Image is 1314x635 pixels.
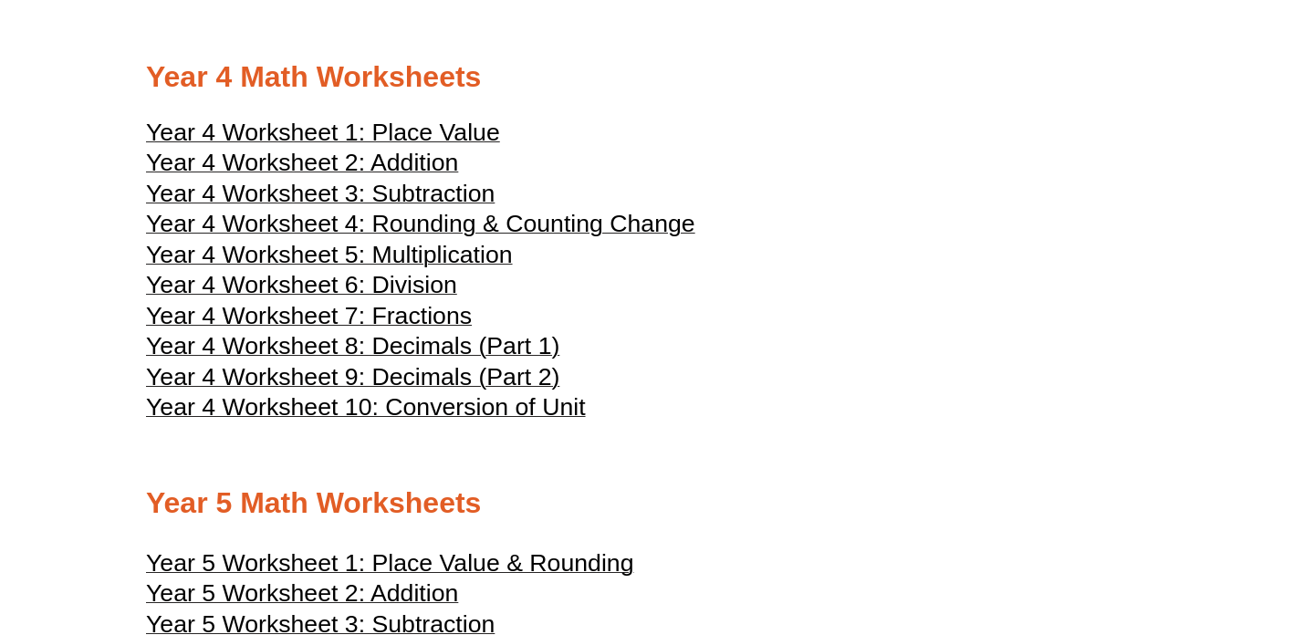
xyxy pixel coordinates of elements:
[146,401,586,420] a: Year 4 Worksheet 10: Conversion of Unit
[146,371,559,390] a: Year 4 Worksheet 9: Decimals (Part 2)
[146,549,633,577] span: Year 5 Worksheet 1: Place Value & Rounding
[146,332,559,359] span: Year 4 Worksheet 8: Decimals (Part 1)
[146,302,472,329] span: Year 4 Worksheet 7: Fractions
[146,127,500,145] a: Year 4 Worksheet 1: Place Value
[146,180,495,207] span: Year 4 Worksheet 3: Subtraction
[146,310,472,328] a: Year 4 Worksheet 7: Fractions
[146,119,500,146] span: Year 4 Worksheet 1: Place Value
[146,363,559,390] span: Year 4 Worksheet 9: Decimals (Part 2)
[1001,429,1314,635] iframe: Chat Widget
[146,58,1168,97] h2: Year 4 Math Worksheets
[146,393,586,421] span: Year 4 Worksheet 10: Conversion of Unit
[146,579,458,607] span: Year 5 Worksheet 2: Addition
[146,484,1168,523] h2: Year 5 Math Worksheets
[146,241,513,268] span: Year 4 Worksheet 5: Multiplication
[146,271,457,298] span: Year 4 Worksheet 6: Division
[146,249,513,267] a: Year 4 Worksheet 5: Multiplication
[146,279,457,297] a: Year 4 Worksheet 6: Division
[146,218,695,236] a: Year 4 Worksheet 4: Rounding & Counting Change
[146,557,633,576] a: Year 5 Worksheet 1: Place Value & Rounding
[146,157,458,175] a: Year 4 Worksheet 2: Addition
[146,188,495,206] a: Year 4 Worksheet 3: Subtraction
[146,340,559,359] a: Year 4 Worksheet 8: Decimals (Part 1)
[146,588,458,606] a: Year 5 Worksheet 2: Addition
[146,210,695,237] span: Year 4 Worksheet 4: Rounding & Counting Change
[146,149,458,176] span: Year 4 Worksheet 2: Addition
